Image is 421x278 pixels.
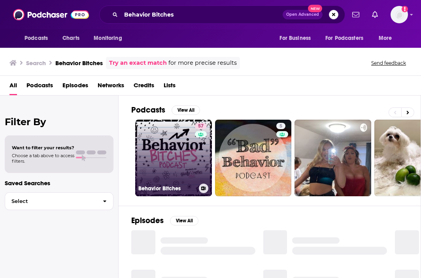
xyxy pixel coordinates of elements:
[109,58,167,68] a: Try an exact match
[138,185,196,192] h3: Behavior Bitches
[62,79,88,95] a: Episodes
[274,31,321,46] button: open menu
[131,105,165,115] h2: Podcasts
[19,31,58,46] button: open menu
[172,105,200,115] button: View All
[215,120,292,196] a: 5
[391,6,408,23] span: Logged in as alignPR
[13,7,89,22] img: Podchaser - Follow, Share and Rate Podcasts
[26,59,46,67] h3: Search
[276,123,285,129] a: 5
[5,179,113,187] p: Saved Searches
[379,33,392,44] span: More
[94,33,122,44] span: Monitoring
[349,8,362,21] a: Show notifications dropdown
[402,6,408,12] svg: Add a profile image
[279,122,282,130] span: 5
[121,8,283,21] input: Search podcasts, credits, & more...
[9,79,17,95] a: All
[131,105,200,115] a: PodcastsView All
[283,10,323,19] button: Open AdvancedNew
[62,33,79,44] span: Charts
[168,58,237,68] span: for more precise results
[5,199,96,204] span: Select
[131,216,198,225] a: EpisodesView All
[195,123,207,129] a: 57
[369,8,381,21] a: Show notifications dropdown
[25,33,48,44] span: Podcasts
[98,79,124,95] a: Networks
[198,122,204,130] span: 57
[55,59,103,67] h3: Behavior Bitches
[320,31,375,46] button: open menu
[325,33,363,44] span: For Podcasters
[164,79,176,95] a: Lists
[308,5,322,12] span: New
[391,6,408,23] button: Show profile menu
[135,120,212,196] a: 57Behavior Bitches
[5,116,113,128] h2: Filter By
[369,60,408,66] button: Send feedback
[26,79,53,95] a: Podcasts
[99,6,345,24] div: Search podcasts, credits, & more...
[5,192,113,210] button: Select
[88,31,132,46] button: open menu
[57,31,84,46] a: Charts
[131,216,164,225] h2: Episodes
[12,145,74,150] span: Want to filter your results?
[391,6,408,23] img: User Profile
[286,13,319,17] span: Open Advanced
[373,31,402,46] button: open menu
[170,216,198,225] button: View All
[12,153,74,164] span: Choose a tab above to access filters.
[279,33,311,44] span: For Business
[134,79,154,95] a: Credits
